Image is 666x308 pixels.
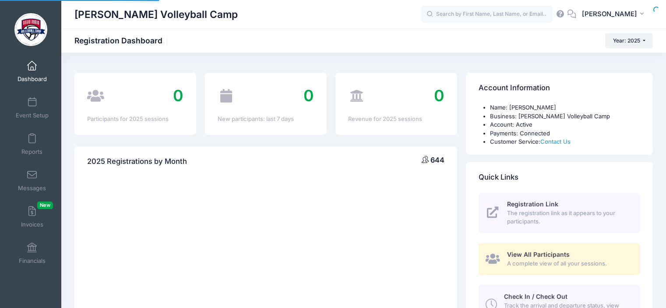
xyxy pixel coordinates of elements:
[479,76,550,101] h4: Account Information
[37,202,53,209] span: New
[490,129,640,138] li: Payments: Connected
[540,138,571,145] a: Contact Us
[576,4,653,25] button: [PERSON_NAME]
[490,138,640,146] li: Customer Service:
[605,33,653,48] button: Year: 2025
[18,184,46,192] span: Messages
[348,115,444,124] div: Revenue for 2025 sessions
[430,156,444,164] span: 644
[507,200,558,208] span: Registration Link
[21,148,42,156] span: Reports
[74,4,238,25] h1: [PERSON_NAME] Volleyball Camp
[504,293,567,300] span: Check In / Check Out
[11,129,53,159] a: Reports
[434,86,444,105] span: 0
[21,221,43,228] span: Invoices
[11,165,53,196] a: Messages
[11,56,53,87] a: Dashboard
[173,86,183,105] span: 0
[507,251,570,258] span: View All Participants
[11,92,53,123] a: Event Setup
[14,13,47,46] img: David Rubio Volleyball Camp
[479,193,640,233] a: Registration Link The registration link as it appears to your participants.
[490,103,640,112] li: Name: [PERSON_NAME]
[421,6,553,23] input: Search by First Name, Last Name, or Email...
[87,149,187,174] h4: 2025 Registrations by Month
[218,115,314,124] div: New participants: last 7 days
[582,9,637,19] span: [PERSON_NAME]
[490,120,640,129] li: Account: Active
[18,75,47,83] span: Dashboard
[490,112,640,121] li: Business: [PERSON_NAME] Volleyball Camp
[303,86,314,105] span: 0
[11,202,53,232] a: InvoicesNew
[507,259,630,268] span: A complete view of all your sessions.
[87,115,183,124] div: Participants for 2025 sessions
[16,112,49,119] span: Event Setup
[479,243,640,275] a: View All Participants A complete view of all your sessions.
[613,37,640,44] span: Year: 2025
[11,238,53,269] a: Financials
[19,257,46,265] span: Financials
[479,165,518,190] h4: Quick Links
[507,209,630,226] span: The registration link as it appears to your participants.
[74,36,170,45] h1: Registration Dashboard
